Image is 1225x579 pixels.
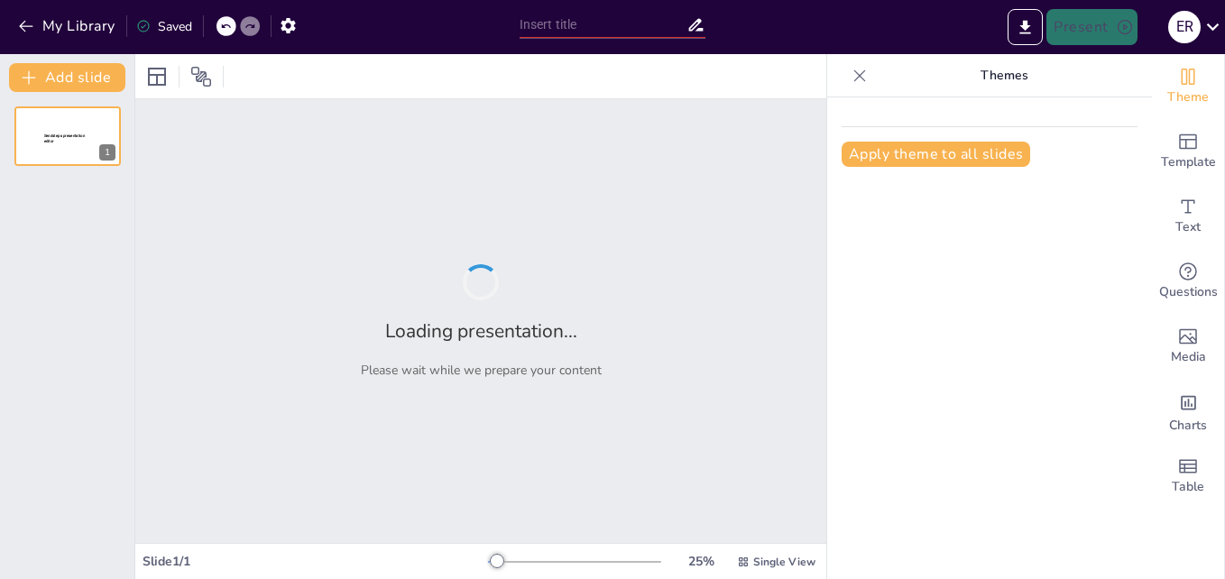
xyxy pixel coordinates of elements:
button: E R [1168,9,1201,45]
h2: Loading presentation... [385,318,577,344]
button: Export to PowerPoint [1008,9,1043,45]
div: Change the overall theme [1152,54,1224,119]
div: Add ready made slides [1152,119,1224,184]
span: Position [190,66,212,87]
p: Themes [874,54,1134,97]
span: Text [1175,217,1201,237]
input: Insert title [520,12,686,38]
span: Template [1161,152,1216,172]
div: Add charts and graphs [1152,379,1224,444]
div: Add text boxes [1152,184,1224,249]
div: 25 % [679,553,723,570]
span: Theme [1167,87,1209,107]
div: Slide 1 / 1 [143,553,488,570]
span: Questions [1159,282,1218,302]
div: Add a table [1152,444,1224,509]
div: E R [1168,11,1201,43]
button: Apply theme to all slides [842,142,1030,167]
div: Layout [143,62,171,91]
button: Add slide [9,63,125,92]
div: 1 [99,144,115,161]
div: Get real-time input from your audience [1152,249,1224,314]
div: 1 [14,106,121,166]
div: Saved [136,18,192,35]
span: Charts [1169,416,1207,436]
p: Please wait while we prepare your content [361,362,602,379]
span: Media [1171,347,1206,367]
button: Present [1046,9,1137,45]
button: My Library [14,12,123,41]
span: Sendsteps presentation editor [44,133,85,143]
span: Single View [753,555,815,569]
span: Table [1172,477,1204,497]
div: Add images, graphics, shapes or video [1152,314,1224,379]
